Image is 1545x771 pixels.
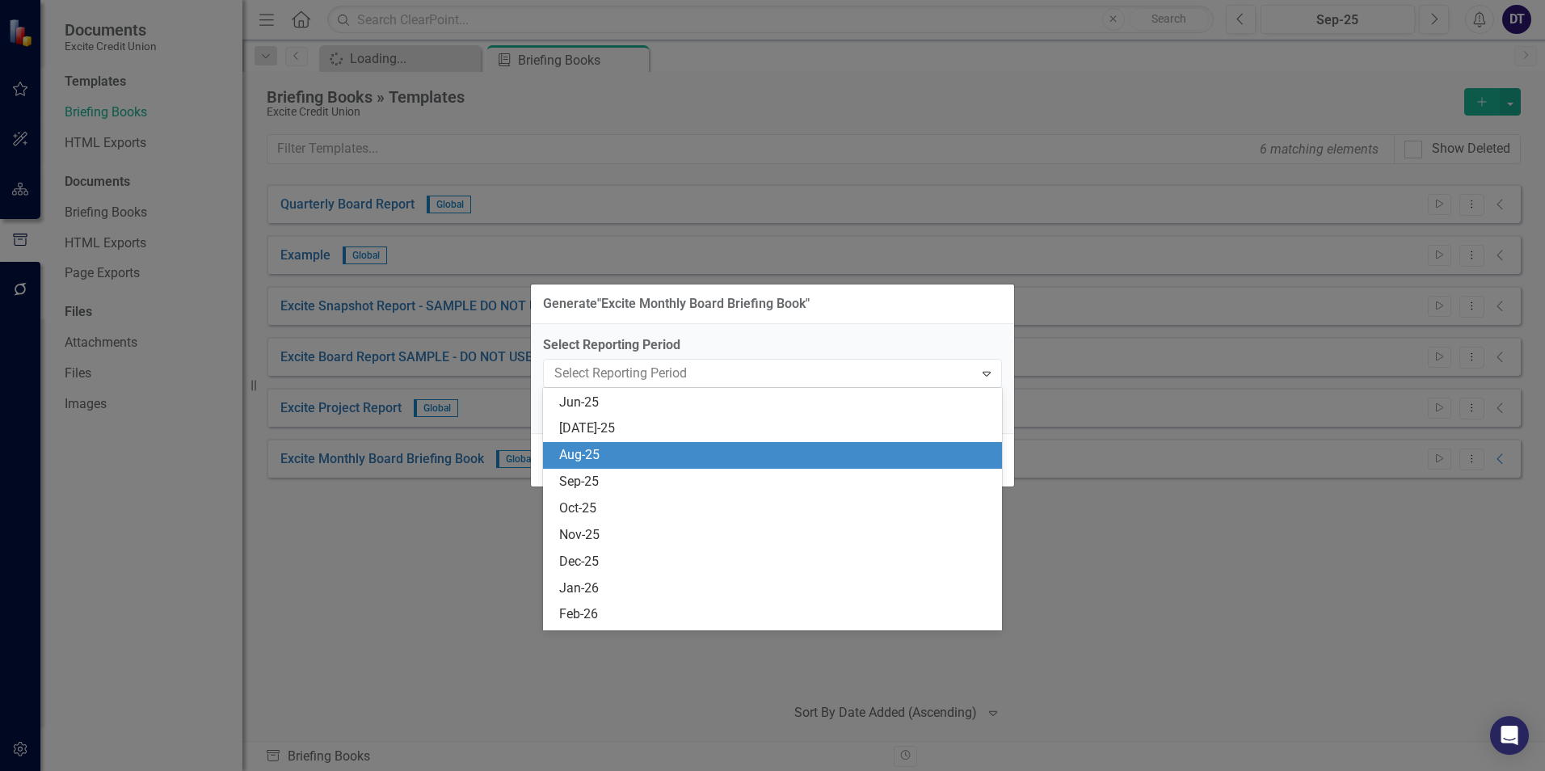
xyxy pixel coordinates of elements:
[559,605,992,624] div: Feb-26
[559,446,992,465] div: Aug-25
[559,473,992,491] div: Sep-25
[1490,716,1529,755] div: Open Intercom Messenger
[559,394,992,412] div: Jun-25
[559,579,992,598] div: Jan-26
[559,499,992,518] div: Oct-25
[559,419,992,438] div: [DATE]-25
[559,526,992,545] div: Nov-25
[559,553,992,571] div: Dec-25
[543,297,810,311] div: Generate " Excite Monthly Board Briefing Book "
[543,336,1002,355] label: Select Reporting Period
